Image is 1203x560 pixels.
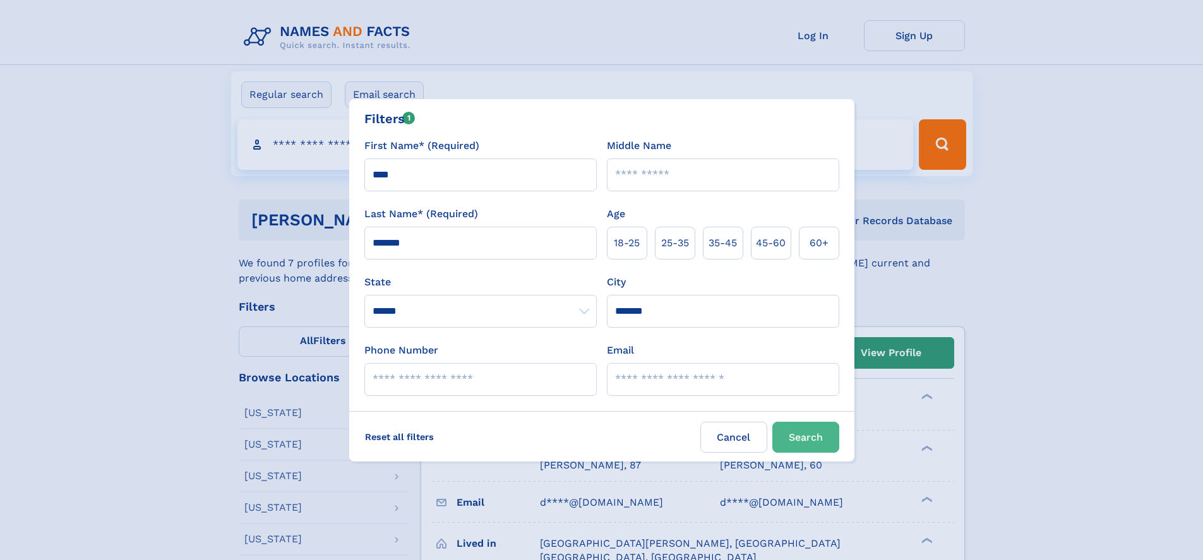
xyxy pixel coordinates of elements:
[607,343,634,358] label: Email
[709,235,737,251] span: 35‑45
[607,206,625,222] label: Age
[661,235,689,251] span: 25‑35
[364,138,479,153] label: First Name* (Required)
[607,138,671,153] label: Middle Name
[772,422,839,453] button: Search
[364,109,416,128] div: Filters
[364,343,438,358] label: Phone Number
[700,422,767,453] label: Cancel
[364,275,597,290] label: State
[614,235,640,251] span: 18‑25
[756,235,786,251] span: 45‑60
[364,206,478,222] label: Last Name* (Required)
[607,275,626,290] label: City
[810,235,829,251] span: 60+
[357,422,442,452] label: Reset all filters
